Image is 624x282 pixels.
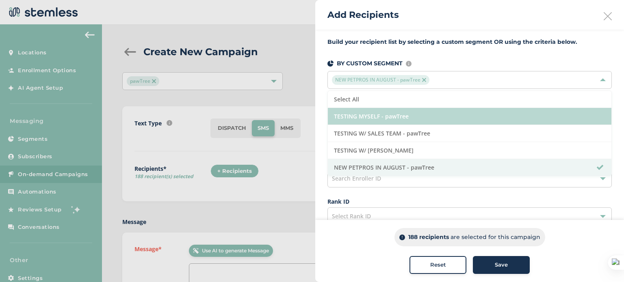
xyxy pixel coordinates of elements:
[328,91,611,108] li: Select All
[495,261,508,269] span: Save
[328,108,611,125] li: TESTING MYSELF - pawTree
[337,59,403,68] p: BY CUSTOM SEGMENT
[408,233,449,241] p: 188 recipients
[327,8,399,22] h2: Add Recipients
[399,235,405,240] img: icon-info-dark-48f6c5f3.svg
[430,261,446,269] span: Reset
[422,78,426,82] img: icon-close-accent-8a337256.svg
[332,75,429,85] span: NEW PETPROS IN AUGUST - pawTree
[327,38,612,46] label: Build your recipient list by selecting a custom segment OR using the criteria below.
[583,243,624,282] iframe: Chat Widget
[328,125,611,142] li: TESTING W/ SALES TEAM - pawTree
[409,256,466,274] button: Reset
[473,256,530,274] button: Save
[406,61,412,67] img: icon-info-236977d2.svg
[332,174,381,182] span: Search Enroller ID
[451,233,540,241] p: are selected for this campaign
[328,159,611,176] li: NEW PETPROS IN AUGUST - pawTree
[328,142,611,159] li: TESTING W/ [PERSON_NAME]
[327,60,334,67] img: icon-segments-dark-074adb27.svg
[327,197,612,206] label: Rank ID
[332,212,371,220] span: Select Rank ID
